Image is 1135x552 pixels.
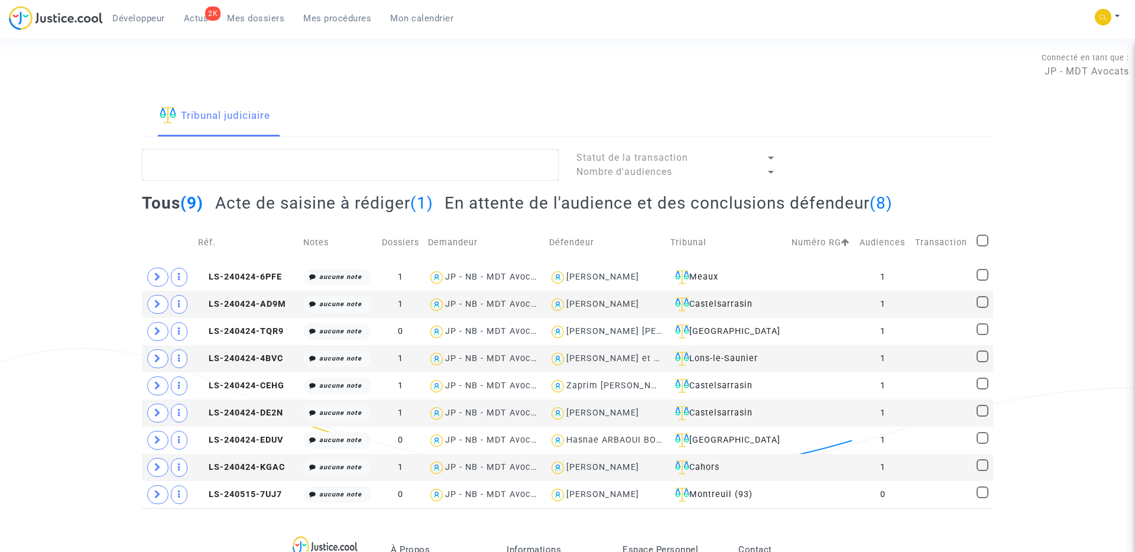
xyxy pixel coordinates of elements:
[299,222,378,264] td: Notes
[855,454,910,481] td: 1
[549,296,566,313] img: icon-user.svg
[377,427,424,454] td: 0
[855,372,910,400] td: 1
[675,270,689,284] img: icon-faciliter-sm.svg
[377,345,424,372] td: 1
[675,406,689,420] img: icon-faciliter-sm.svg
[390,13,453,24] span: Mon calendrier
[549,378,566,395] img: icon-user.svg
[319,355,362,362] i: aucune note
[549,323,566,340] img: icon-user.svg
[215,193,433,213] h2: Acte de saisine à rédiger
[428,296,445,313] img: icon-user.svg
[855,400,910,427] td: 1
[303,13,371,24] span: Mes procédures
[428,269,445,286] img: icon-user.svg
[855,291,910,318] td: 1
[445,435,544,445] div: JP - NB - MDT Avocats
[855,264,910,291] td: 1
[911,222,973,264] td: Transaction
[319,409,362,417] i: aucune note
[428,323,445,340] img: icon-user.svg
[381,9,463,27] a: Mon calendrier
[445,353,544,363] div: JP - NB - MDT Avocats
[319,463,362,471] i: aucune note
[377,372,424,400] td: 1
[9,6,103,30] img: jc-logo.svg
[1042,53,1129,62] span: Connecté en tant que :
[549,486,566,504] img: icon-user.svg
[566,299,639,309] div: [PERSON_NAME]
[566,381,673,391] div: Zaprim [PERSON_NAME]
[445,462,544,472] div: JP - NB - MDT Avocats
[160,96,270,137] a: Tribunal judiciaire
[112,13,165,24] span: Développeur
[445,299,544,309] div: JP - NB - MDT Avocats
[218,9,294,27] a: Mes dossiers
[377,454,424,481] td: 1
[670,352,783,366] div: Lons-le-Saunier
[670,433,783,447] div: [GEOGRAPHIC_DATA]
[855,481,910,508] td: 0
[566,408,639,418] div: [PERSON_NAME]
[319,273,362,281] i: aucune note
[194,222,299,264] td: Réf.
[566,489,639,499] div: [PERSON_NAME]
[566,462,639,472] div: [PERSON_NAME]
[428,459,445,476] img: icon-user.svg
[424,222,545,264] td: Demandeur
[319,491,362,498] i: aucune note
[549,432,566,449] img: icon-user.svg
[670,460,783,475] div: Cahors
[377,481,424,508] td: 0
[103,9,174,27] a: Développeur
[545,222,666,264] td: Défendeur
[566,435,685,445] div: Hasnae ARBAOUI BOUTARA
[198,435,283,445] span: LS-240424-EDUV
[675,488,689,502] img: icon-faciliter-sm.svg
[184,13,209,24] span: Actus
[670,270,783,284] div: Meaux
[445,272,544,282] div: JP - NB - MDT Avocats
[198,326,284,336] span: LS-240424-TQR9
[566,272,639,282] div: [PERSON_NAME]
[428,432,445,449] img: icon-user.svg
[576,166,672,177] span: Nombre d'audiences
[675,297,689,311] img: icon-faciliter-sm.svg
[566,326,715,336] div: [PERSON_NAME] [PERSON_NAME]
[1095,9,1111,25] img: f0b917ab549025eb3af43f3c4438ad5d
[377,291,424,318] td: 1
[428,486,445,504] img: icon-user.svg
[319,382,362,389] i: aucune note
[377,400,424,427] td: 1
[319,300,362,308] i: aucune note
[428,350,445,368] img: icon-user.svg
[670,324,783,339] div: [GEOGRAPHIC_DATA]
[198,462,285,472] span: LS-240424-KGAC
[445,408,544,418] div: JP - NB - MDT Avocats
[198,381,284,391] span: LS-240424-CEHG
[675,433,689,447] img: icon-faciliter-sm.svg
[666,222,787,264] td: Tribunal
[675,352,689,366] img: icon-faciliter-sm.svg
[319,436,362,444] i: aucune note
[227,13,284,24] span: Mes dossiers
[410,193,433,213] span: (1)
[174,9,218,27] a: 2KActus
[198,272,282,282] span: LS-240424-6PFE
[670,488,783,502] div: Montreuil (93)
[445,489,544,499] div: JP - NB - MDT Avocats
[675,324,689,339] img: icon-faciliter-sm.svg
[205,7,220,21] div: 2K
[294,9,381,27] a: Mes procédures
[180,193,203,213] span: (9)
[198,489,282,499] span: LS-240515-7UJ7
[377,222,424,264] td: Dossiers
[445,193,893,213] h2: En attente de l'audience et des conclusions défendeur
[670,406,783,420] div: Castelsarrasin
[670,379,783,393] div: Castelsarrasin
[377,264,424,291] td: 1
[576,152,688,163] span: Statut de la transaction
[855,427,910,454] td: 1
[787,222,855,264] td: Numéro RG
